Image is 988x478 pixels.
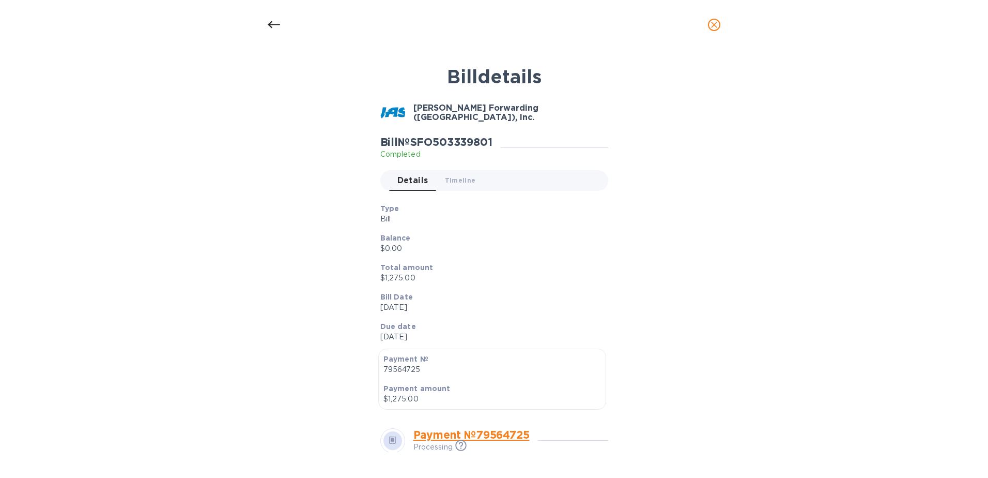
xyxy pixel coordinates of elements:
p: Processing [413,442,453,453]
span: Details [397,173,428,188]
p: $1,275.00 [383,394,601,405]
b: Due date [380,322,416,331]
p: [DATE] [380,332,600,342]
button: close [702,12,727,37]
p: $0.00 [380,243,600,254]
b: Total amount [380,263,434,272]
p: 79564725 [383,364,601,375]
h2: Bill № SFO503339801 [380,136,492,148]
p: $1,275.00 [380,273,600,283]
a: Payment № 79564725 [413,428,530,441]
p: [DATE] [380,302,600,313]
span: Timeline [445,175,476,186]
b: Bill details [447,65,542,88]
b: Bill Date [380,293,413,301]
b: Type [380,204,399,213]
p: Bill [380,214,600,225]
b: Payment amount [383,384,451,393]
p: Completed [380,149,492,160]
b: [PERSON_NAME] Forwarding ([GEOGRAPHIC_DATA]), Inc. [413,103,538,123]
b: Payment № [383,355,428,363]
b: Balance [380,234,411,242]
